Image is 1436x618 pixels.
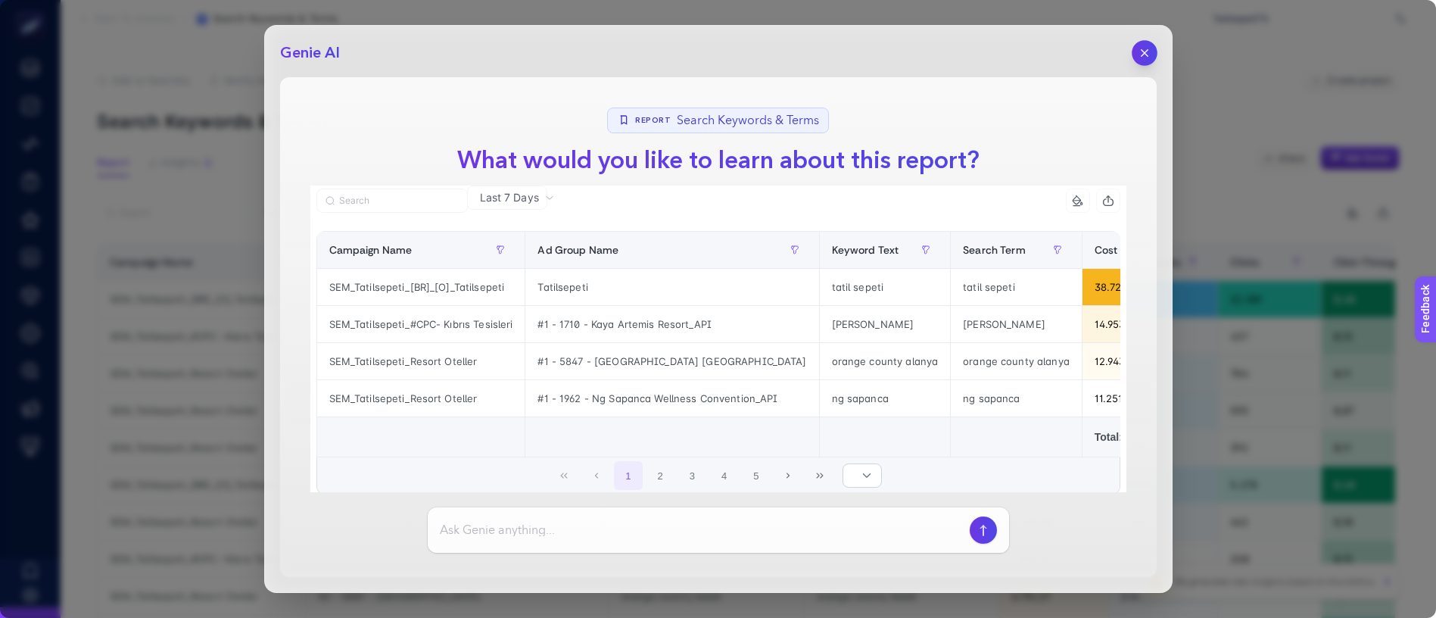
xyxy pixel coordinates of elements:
[806,461,835,490] button: Last Page
[445,142,992,179] h1: What would you like to learn about this report?
[280,42,340,64] h2: Genie AI
[1082,343,1191,379] div: 12.943,36
[317,343,525,379] div: SEM_Tatilsepeti_Resort Oteller
[537,244,618,256] span: Ad Group Name
[317,306,525,342] div: SEM_Tatilsepeti_#CPC- Kıbrıs Tesisleri
[525,269,818,305] div: Tatilsepeti
[646,461,674,490] button: 2
[9,5,58,17] span: Feedback
[742,461,771,490] button: 5
[951,380,1082,417] div: ng sapanca
[710,461,739,490] button: 4
[480,190,539,205] span: Last 7 Days
[1095,244,1118,256] span: Cost
[525,306,818,342] div: #1 - 1710 - Kaya Artemis Resort_API
[1095,429,1179,445] div: Total: 890.047.81
[951,343,1082,379] div: orange county alanya
[525,380,818,417] div: #1 - 1962 - Ng Sapanca Wellness Convention_API
[329,244,413,256] span: Campaign Name
[951,269,1082,305] div: tatil sepeti
[678,461,707,490] button: 3
[1082,269,1191,305] div: 38.724,86
[635,115,671,126] span: Report
[310,210,1126,522] div: Last 7 Days
[820,343,951,379] div: orange county alanya
[614,461,643,490] button: 1
[820,380,951,417] div: ng sapanca
[832,244,899,256] span: Keyword Text
[951,306,1082,342] div: [PERSON_NAME]
[963,244,1026,256] span: Search Term
[440,521,964,539] input: Ask Genie anything...
[1082,380,1191,417] div: 11.251,83
[1082,306,1191,342] div: 14.953,20
[820,306,951,342] div: [PERSON_NAME]
[339,195,459,207] input: Search
[820,269,951,305] div: tatil sepeti
[525,343,818,379] div: #1 - 5847 - [GEOGRAPHIC_DATA] [GEOGRAPHIC_DATA]
[317,380,525,417] div: SEM_Tatilsepeti_Resort Oteller
[774,461,802,490] button: Next Page
[317,269,525,305] div: SEM_Tatilsepeti_[BR]_[O]_Tatilsepeti
[677,111,819,130] span: Search Keywords & Terms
